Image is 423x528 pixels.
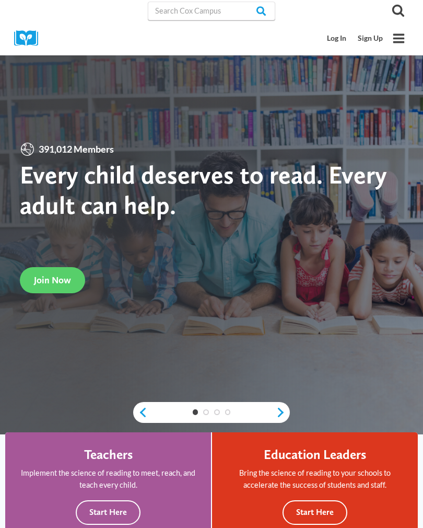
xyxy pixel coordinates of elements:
p: Implement the science of reading to meet, reach, and teach every child. [19,467,197,491]
a: 2 [203,409,209,415]
img: Cox Campus [14,30,45,47]
div: content slider buttons [133,402,290,423]
button: Start Here [283,500,347,525]
a: previous [133,407,147,418]
a: 4 [225,409,231,415]
a: 1 [193,409,198,415]
h4: Education Leaders [264,446,366,462]
a: Sign Up [352,29,389,48]
h4: Teachers [84,446,133,462]
button: Start Here [76,500,140,525]
strong: Every child deserves to read. Every adult can help. [20,159,387,220]
p: Bring the science of reading to your schools to accelerate the success of students and staff. [226,467,404,491]
nav: Secondary Mobile Navigation [322,29,389,48]
a: 3 [214,409,220,415]
a: Log In [322,29,352,48]
span: 391,012 Members [35,142,118,157]
span: Join Now [34,274,71,285]
a: next [276,407,290,418]
input: Search Cox Campus [148,2,275,20]
button: Open menu [389,28,409,49]
a: Join Now [20,267,85,293]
